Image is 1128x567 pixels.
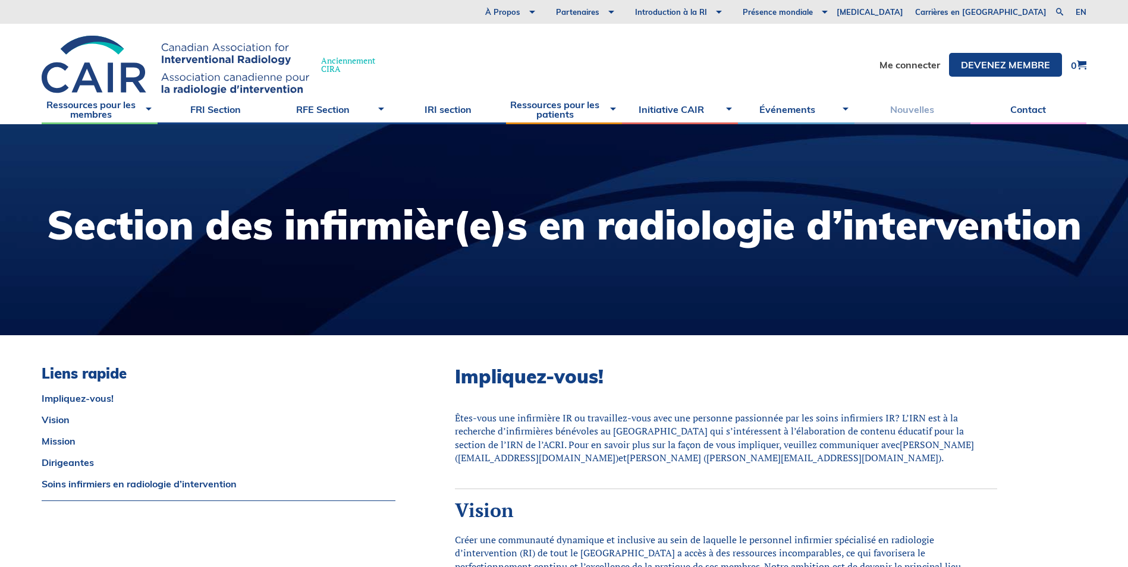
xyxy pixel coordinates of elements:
[854,94,970,124] a: Nouvelles
[949,53,1062,77] a: DEVENEZ MEMBRE
[738,94,854,124] a: Événements
[42,36,387,94] a: AnciennementCIRA
[42,479,395,489] a: Soins infirmiers en radiologie d’intervention
[42,36,309,94] img: CIRA
[158,94,274,124] a: FRI Section
[42,458,395,467] a: Dirigeantes
[42,94,158,124] a: Ressources pour les membres
[618,451,627,464] span: et
[970,94,1086,124] a: Contact
[42,365,395,382] h3: Liens rapide
[455,365,997,388] h2: Impliquez-vous!
[42,436,395,446] a: Mission
[390,94,506,124] a: IRI section
[47,205,1082,245] h1: Section des infirmièr(e)s en radiologie d’intervention
[1076,8,1086,16] a: en
[622,94,738,124] a: Initiative CAIR
[42,415,395,424] a: Vision
[455,411,997,465] div: [PERSON_NAME] ([EMAIL_ADDRESS][DOMAIN_NAME]) [PERSON_NAME] ([PERSON_NAME][EMAIL_ADDRESS][DOMAIN_N...
[455,411,964,451] span: Êtes-vous une infirmière IR ou travaillez-vous avec une personne passionnée par les soins infirmi...
[42,393,395,403] a: Impliquez-vous!
[1071,60,1086,70] a: 0
[455,497,514,522] strong: Vision
[879,60,940,70] a: Me connecter
[321,56,375,73] span: Anciennement CIRA
[506,94,622,124] a: Ressources pour les patients
[274,94,389,124] a: RFE Section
